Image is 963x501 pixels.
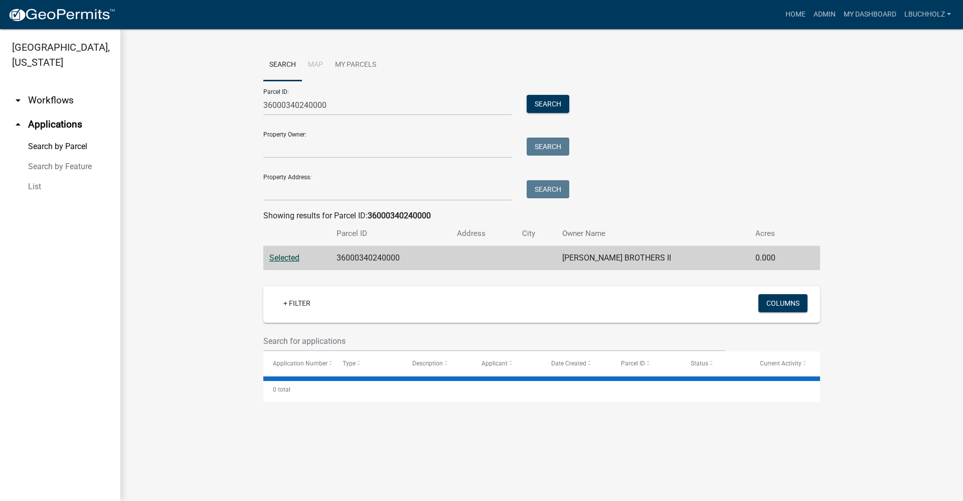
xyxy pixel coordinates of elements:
[403,351,472,375] datatable-header-cell: Description
[412,360,443,367] span: Description
[527,95,569,113] button: Search
[749,222,800,245] th: Acres
[333,351,403,375] datatable-header-cell: Type
[263,210,820,222] div: Showing results for Parcel ID:
[758,294,808,312] button: Columns
[263,377,820,402] div: 0 total
[263,351,333,375] datatable-header-cell: Application Number
[840,5,900,24] a: My Dashboard
[527,180,569,198] button: Search
[263,331,725,351] input: Search for applications
[516,222,556,245] th: City
[275,294,318,312] a: + Filter
[343,360,356,367] span: Type
[368,211,431,220] strong: 36000340240000
[621,360,645,367] span: Parcel ID
[472,351,542,375] datatable-header-cell: Applicant
[329,49,382,81] a: My Parcels
[781,5,810,24] a: Home
[12,94,24,106] i: arrow_drop_down
[273,360,328,367] span: Application Number
[810,5,840,24] a: Admin
[556,246,749,271] td: [PERSON_NAME] BROTHERS II
[611,351,681,375] datatable-header-cell: Parcel ID
[750,351,820,375] datatable-header-cell: Current Activity
[681,351,751,375] datatable-header-cell: Status
[451,222,516,245] th: Address
[269,253,299,263] a: Selected
[527,138,569,156] button: Search
[556,222,749,245] th: Owner Name
[263,49,302,81] a: Search
[331,246,451,271] td: 36000340240000
[12,118,24,131] i: arrow_drop_up
[691,360,708,367] span: Status
[331,222,451,245] th: Parcel ID
[551,360,586,367] span: Date Created
[760,360,801,367] span: Current Activity
[542,351,611,375] datatable-header-cell: Date Created
[749,246,800,271] td: 0.000
[900,5,955,24] a: lbuchholz
[481,360,508,367] span: Applicant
